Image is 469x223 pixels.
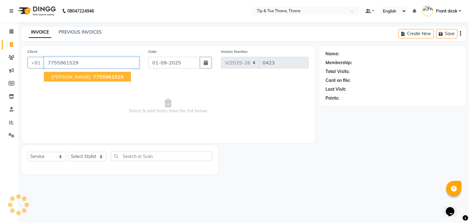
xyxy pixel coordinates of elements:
span: [PERSON_NAME] [51,74,91,80]
iframe: chat widget [443,199,463,217]
img: logo [16,2,57,20]
div: Total Visits: [325,68,350,75]
button: Create New [398,29,434,38]
div: Membership: [325,60,352,66]
button: Save [436,29,457,38]
div: Last Visit: [325,86,346,93]
input: Search or Scan [111,152,212,161]
span: Select & add items from the list below [27,76,309,137]
button: +91 [27,57,45,68]
span: Front desk [436,8,457,14]
label: Client [27,49,37,54]
label: Invoice Number [221,49,248,54]
a: PREVIOUS INVOICES [59,29,102,35]
span: 7755961529 [93,74,124,80]
label: Date [148,49,157,54]
div: Points: [325,95,339,101]
a: INVOICE [29,27,51,38]
b: 08047224946 [67,2,94,20]
input: Search by Name/Mobile/Email/Code [44,57,139,68]
div: Card on file: [325,77,351,84]
div: Name: [325,51,339,57]
img: Front desk [422,5,433,16]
